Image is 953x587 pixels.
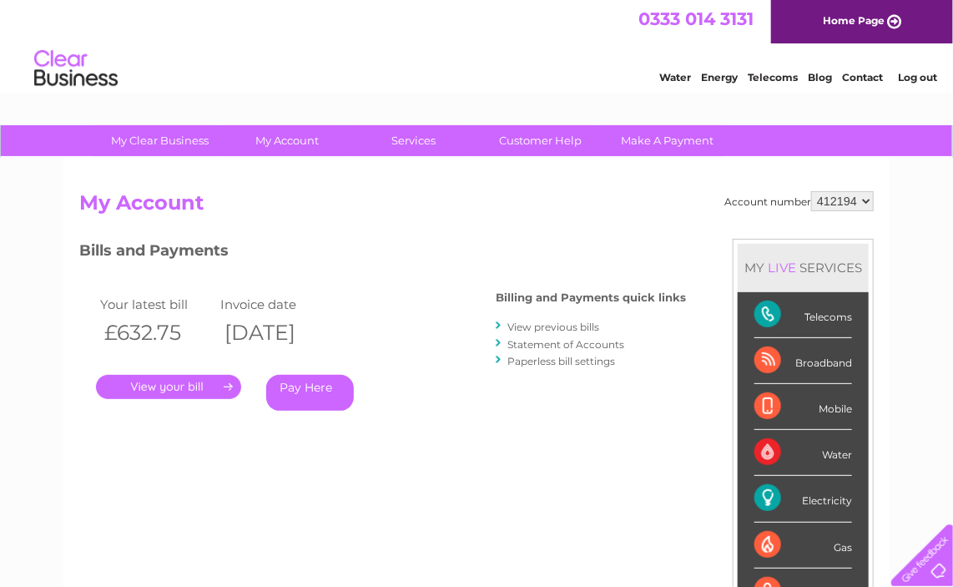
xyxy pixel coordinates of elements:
a: . [96,375,241,399]
a: Make A Payment [599,125,737,156]
a: Services [345,125,483,156]
a: View previous bills [507,321,599,333]
a: Water [659,71,691,83]
a: Blog [808,71,832,83]
a: Telecoms [748,71,798,83]
h4: Billing and Payments quick links [496,291,686,304]
a: Customer Help [472,125,610,156]
a: 0333 014 3131 [638,8,754,29]
th: [DATE] [216,316,336,350]
div: Water [754,430,852,476]
div: Mobile [754,384,852,430]
td: Invoice date [216,293,336,316]
a: My Clear Business [92,125,229,156]
div: LIVE [764,260,799,276]
h3: Bills and Payments [79,239,686,268]
div: Telecoms [754,292,852,338]
img: logo.png [33,43,118,94]
div: Electricity [754,476,852,522]
div: MY SERVICES [738,244,869,291]
a: Pay Here [266,375,354,411]
a: Energy [701,71,738,83]
th: £632.75 [96,316,216,350]
a: Log out [898,71,937,83]
a: My Account [219,125,356,156]
a: Statement of Accounts [507,338,624,351]
div: Broadband [754,338,852,384]
a: Contact [842,71,883,83]
td: Your latest bill [96,293,216,316]
h2: My Account [79,191,874,223]
a: Paperless bill settings [507,355,615,367]
div: Gas [754,523,852,569]
div: Account number [724,191,874,211]
div: Clear Business is a trading name of Verastar Limited (registered in [GEOGRAPHIC_DATA] No. 3667643... [83,9,872,81]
